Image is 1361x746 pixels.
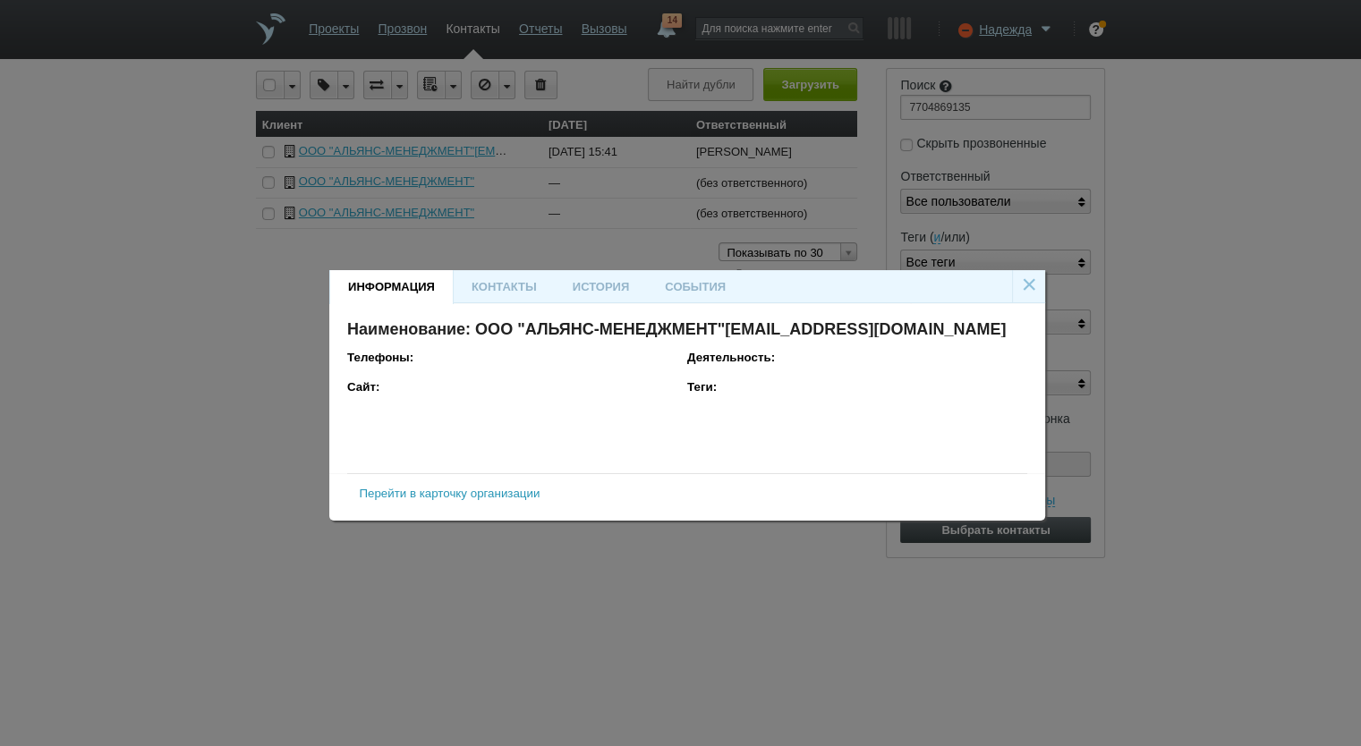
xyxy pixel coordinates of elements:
a: Перейти в карточку организации [359,487,540,500]
b: Теги: [687,380,717,394]
a: × [1021,269,1037,299]
h4: Наименование: ООО "АЛЬЯНС-МЕНЕДЖМЕНТ"[EMAIL_ADDRESS][DOMAIN_NAME] [347,321,1027,337]
div: События [647,270,744,304]
div: Информация [329,270,454,304]
b: Телефоны: [347,351,413,364]
div: История [555,270,648,304]
div: Контакты [454,270,555,304]
b: Сайт: [347,380,379,394]
b: Деятельность: [687,351,775,364]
